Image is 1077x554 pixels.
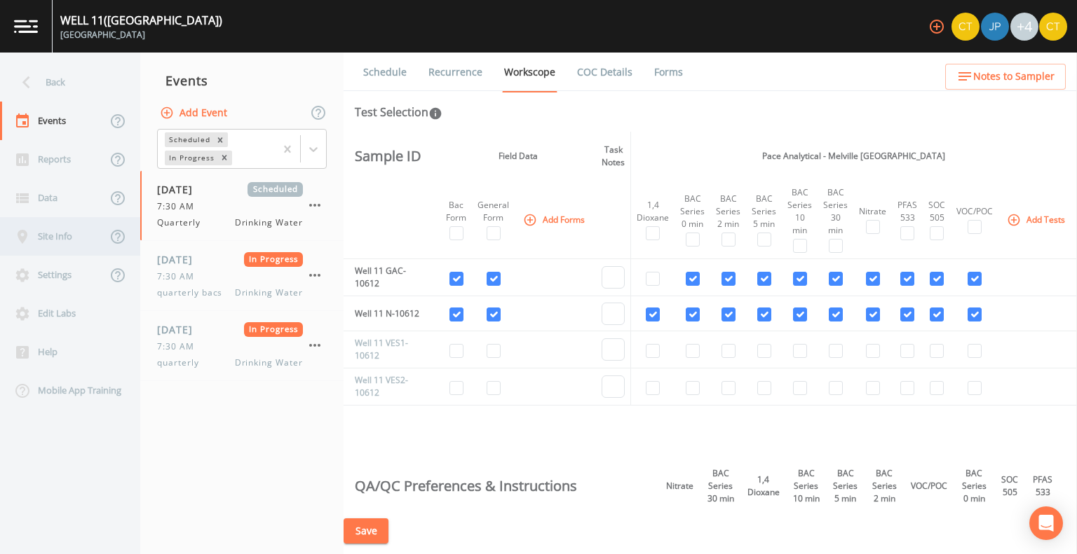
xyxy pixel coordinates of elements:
div: Remove In Progress [217,151,232,165]
th: VOC/POC [904,462,954,511]
div: Chris Tobin [951,13,980,41]
span: Scheduled [248,182,303,197]
th: BAC Series 30 min [701,462,740,511]
th: BAC Series 5 min [826,462,865,511]
div: WELL 11 ([GEOGRAPHIC_DATA]) [60,12,222,29]
span: Notes to Sampler [973,68,1055,85]
div: BAC Series 30 min [823,186,848,237]
td: Well 11 VES2-10612 [344,368,427,406]
th: BAC Series 10 min [787,462,826,511]
img: 41241ef155101aa6d92a04480b0d0000 [981,13,1009,41]
td: Well 11 N-10612 [344,296,427,331]
a: Recurrence [426,53,485,92]
div: Nitrate [859,205,886,218]
div: Bac Form [446,199,466,224]
div: BAC Series 10 min [787,186,812,237]
th: 1,4 Dioxane [740,462,787,511]
div: Events [140,63,344,98]
div: [GEOGRAPHIC_DATA] [60,29,222,41]
span: 7:30 AM [157,270,203,283]
td: Well 11 GAC-10612 [344,259,427,296]
a: Schedule [361,53,409,92]
a: [DATE]Scheduled7:30 AMQuarterlyDrinking Water [140,171,344,241]
button: Add Forms [520,208,590,231]
div: SOC 505 [928,199,945,224]
button: Notes to Sampler [945,64,1066,90]
div: BAC Series 2 min [716,193,740,230]
th: PFAS 533 [1026,462,1060,511]
div: Scheduled [165,132,212,147]
img: 7f2cab73c0e50dc3fbb7023805f649db [951,13,980,41]
img: logo [14,20,38,33]
div: General Form [477,199,509,224]
span: In Progress [244,252,304,267]
div: Remove Scheduled [212,132,228,147]
span: Drinking Water [235,216,303,229]
a: COC Details [575,53,635,92]
a: Workscope [502,53,557,92]
th: Pace Analytical - Melville [GEOGRAPHIC_DATA] [631,132,1077,181]
div: PFAS 533 [897,199,917,224]
button: Save [344,518,388,544]
span: 7:30 AM [157,340,203,353]
span: In Progress [244,322,304,337]
button: Add Tests [1004,208,1071,231]
span: [DATE] [157,182,203,197]
div: BAC Series 0 min [680,193,705,230]
span: quarterly [157,356,208,369]
th: BAC Series 2 min [865,462,905,511]
td: Well 11 VES1-10612 [344,331,427,368]
button: Add Event [157,100,233,126]
th: Task Notes [596,132,631,181]
span: 7:30 AM [157,200,203,213]
th: QA/QC Preferences & Instructions [344,462,659,511]
svg: In this section you'll be able to select the analytical test to run, based on the media type, and... [428,106,442,120]
span: Drinking Water [235,286,303,299]
div: Test Selection [355,104,442,120]
th: Nitrate [659,462,701,511]
div: Open Intercom Messenger [1029,506,1063,540]
span: [DATE] [157,322,203,337]
div: +4 [1010,13,1038,41]
img: 7f2cab73c0e50dc3fbb7023805f649db [1039,13,1067,41]
th: BAC Series 0 min [954,462,994,511]
a: [DATE]In Progress7:30 AMquarterlyDrinking Water [140,311,344,381]
th: Field Data [440,132,596,181]
th: Sample ID [344,132,427,181]
a: Forms [652,53,685,92]
div: In Progress [165,151,217,165]
a: [DATE]In Progress7:30 AMquarterly bacsDrinking Water [140,241,344,311]
div: BAC Series 5 min [752,193,776,230]
th: SOC 505 [994,462,1025,511]
span: Quarterly [157,216,209,229]
span: Drinking Water [235,356,303,369]
span: quarterly bacs [157,286,231,299]
div: 1,4 Dioxane [637,199,669,224]
div: Joshua gere Paul [980,13,1010,41]
div: VOC/POC [956,205,993,218]
span: [DATE] [157,252,203,267]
